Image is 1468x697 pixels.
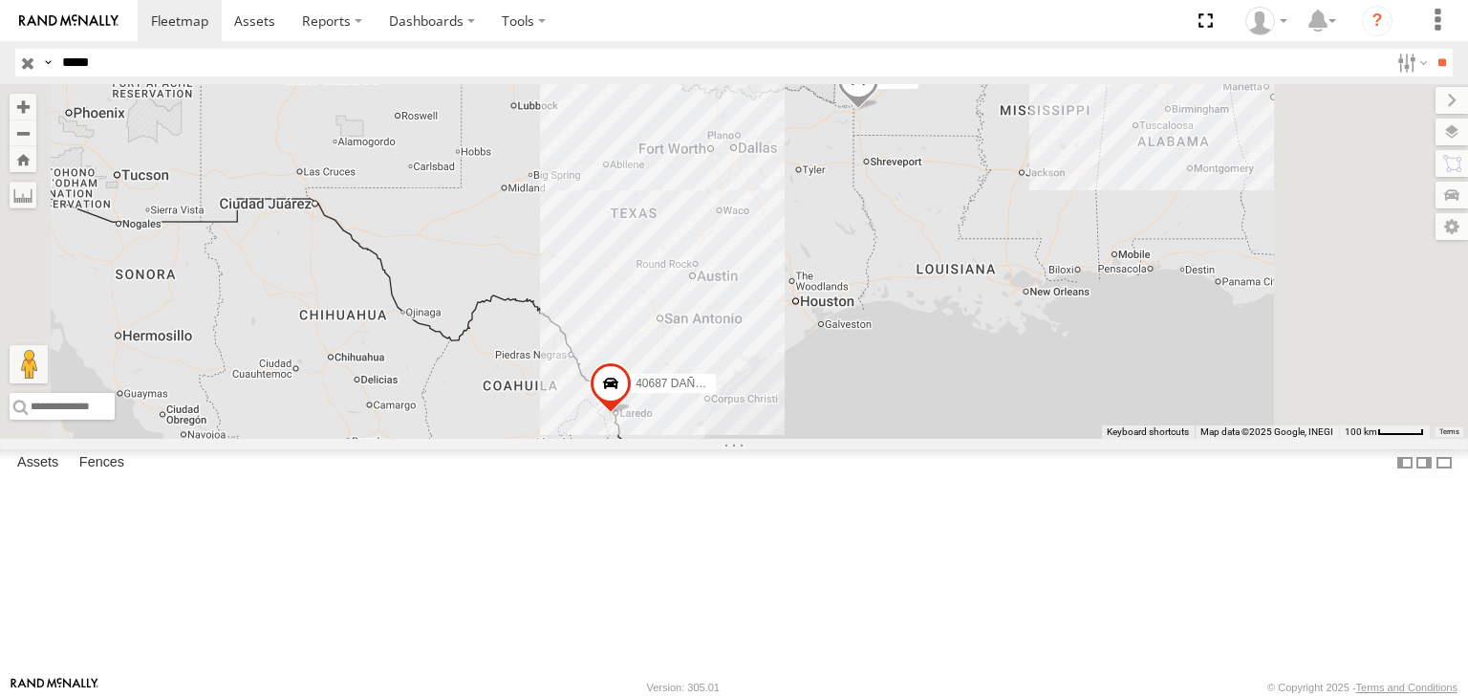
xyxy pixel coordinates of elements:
img: rand-logo.svg [19,14,119,28]
label: Measure [10,182,36,208]
label: Fences [70,449,134,476]
label: Assets [8,449,68,476]
div: Alfonso Garay [1239,7,1294,35]
label: Dock Summary Table to the Left [1395,449,1414,477]
span: 40687 DAÑADO [636,377,720,390]
label: Hide Summary Table [1435,449,1454,477]
a: Terms [1439,428,1459,436]
button: Zoom out [10,120,36,146]
button: Keyboard shortcuts [1107,425,1189,439]
button: Zoom Home [10,146,36,172]
label: Dock Summary Table to the Right [1414,449,1434,477]
span: 40687 [883,72,915,85]
label: Search Filter Options [1390,49,1431,76]
span: Map data ©2025 Google, INEGI [1200,426,1333,437]
a: Terms and Conditions [1356,682,1457,693]
button: Map Scale: 100 km per 45 pixels [1339,425,1430,439]
button: Drag Pegman onto the map to open Street View [10,345,48,383]
span: 100 km [1345,426,1377,437]
label: Search Query [40,49,55,76]
a: Visit our Website [11,678,98,697]
div: Version: 305.01 [647,682,720,693]
button: Zoom in [10,94,36,120]
i: ? [1362,6,1392,36]
label: Map Settings [1436,213,1468,240]
div: © Copyright 2025 - [1267,682,1457,693]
